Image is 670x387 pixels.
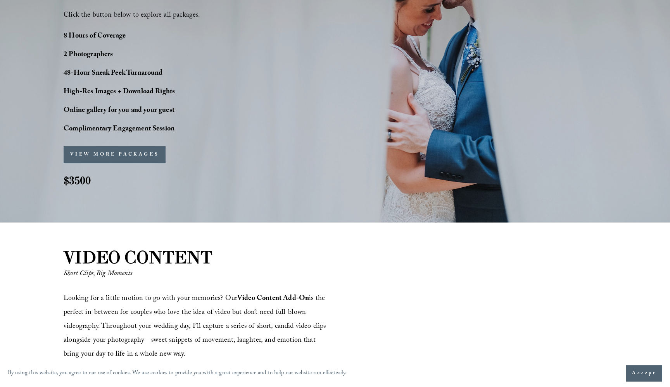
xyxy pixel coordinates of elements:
button: Accept [626,365,662,382]
button: VIEW MORE PACKAGES [64,146,166,163]
strong: 8 Hours of Coverage [64,31,126,43]
strong: $3500 [64,173,91,187]
strong: Online gallery for you and your guest [64,105,174,117]
span: Accept [632,370,656,377]
span: Looking for a little motion to go with your memories? Our is the perfect in-between for couples w... [64,293,328,361]
strong: Video Content Add-On [237,293,309,305]
p: By using this website, you agree to our use of cookies. We use cookies to provide you with a grea... [8,368,347,379]
strong: 48-Hour Sneak Peek Turnaround [64,68,163,80]
strong: 2 Photographers [64,49,113,61]
strong: VIDEO CONTENT [64,247,212,268]
em: Short Clips, Big Moments [64,268,132,280]
strong: Complimentary Engagement Session [64,123,174,135]
strong: High-Res Images + Download Rights [64,86,175,98]
span: Click the button below to explore all packages. [64,10,200,22]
